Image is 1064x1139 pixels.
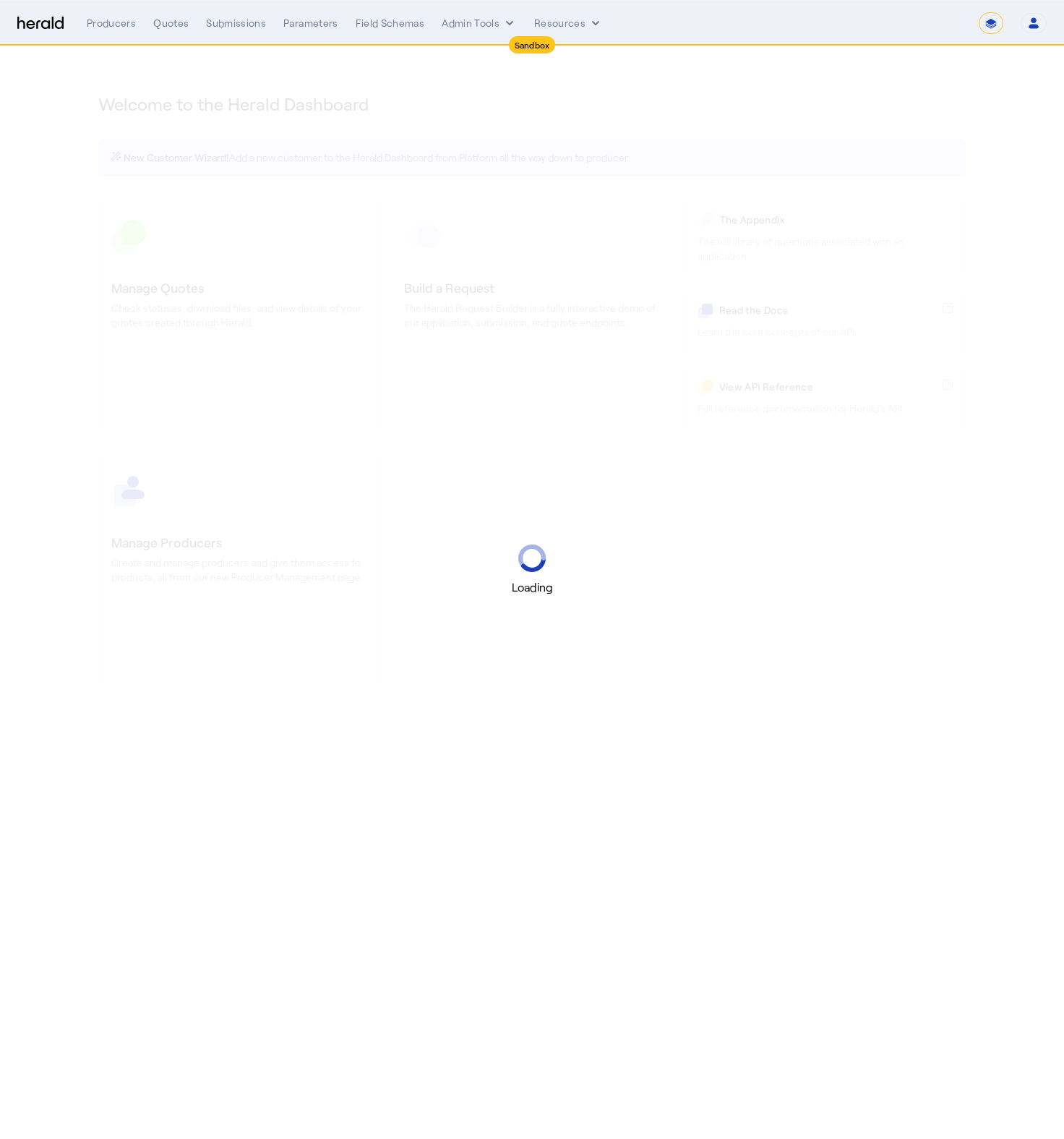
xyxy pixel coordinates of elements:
[509,36,556,54] div: Sandbox
[283,16,338,30] div: Parameters
[442,16,517,30] button: internal dropdown menu
[356,16,425,30] div: Field Schemas
[206,16,266,30] div: Submissions
[87,16,136,30] div: Producers
[17,17,64,30] img: Herald Logo
[534,16,603,30] button: Resources dropdown menu
[153,16,189,30] div: Quotes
